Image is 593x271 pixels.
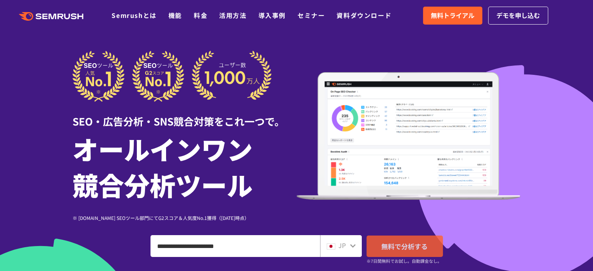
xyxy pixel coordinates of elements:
div: ※ [DOMAIN_NAME] SEOツール部門にてG2スコア＆人気度No.1獲得（[DATE]時点） [73,214,297,221]
div: SEO・広告分析・SNS競合対策をこれ一つで。 [73,102,297,129]
span: 無料で分析する [381,241,428,251]
a: Semrushとは [112,11,156,20]
a: セミナー [297,11,325,20]
span: デモを申し込む [496,11,540,21]
a: 資料ダウンロード [336,11,391,20]
span: JP [338,241,346,250]
a: 無料で分析する [366,236,443,257]
a: 導入事例 [258,11,286,20]
a: 活用方法 [219,11,246,20]
h1: オールインワン 競合分析ツール [73,131,297,202]
a: 機能 [168,11,182,20]
small: ※7日間無料でお試し。自動課金なし。 [366,257,442,265]
a: 料金 [194,11,207,20]
a: 無料トライアル [423,7,482,25]
input: ドメイン、キーワードまたはURLを入力してください [151,236,320,257]
a: デモを申し込む [488,7,548,25]
span: 無料トライアル [431,11,474,21]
